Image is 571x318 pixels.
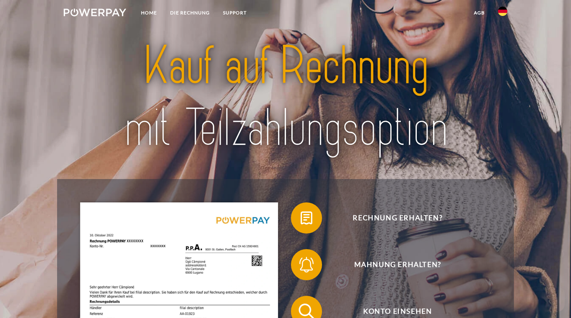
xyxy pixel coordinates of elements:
img: title-powerpay_de.svg [85,32,486,162]
a: agb [467,6,491,20]
a: DIE RECHNUNG [164,6,216,20]
a: SUPPORT [216,6,253,20]
img: logo-powerpay-white.svg [64,9,126,16]
iframe: Schaltfläche zum Öffnen des Messaging-Fensters [540,287,565,312]
img: de [498,7,507,16]
button: Mahnung erhalten? [291,249,493,280]
span: Mahnung erhalten? [303,249,493,280]
img: qb_bill.svg [297,208,316,228]
span: Rechnung erhalten? [303,202,493,234]
img: qb_bell.svg [297,255,316,274]
a: Home [134,6,164,20]
button: Rechnung erhalten? [291,202,493,234]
